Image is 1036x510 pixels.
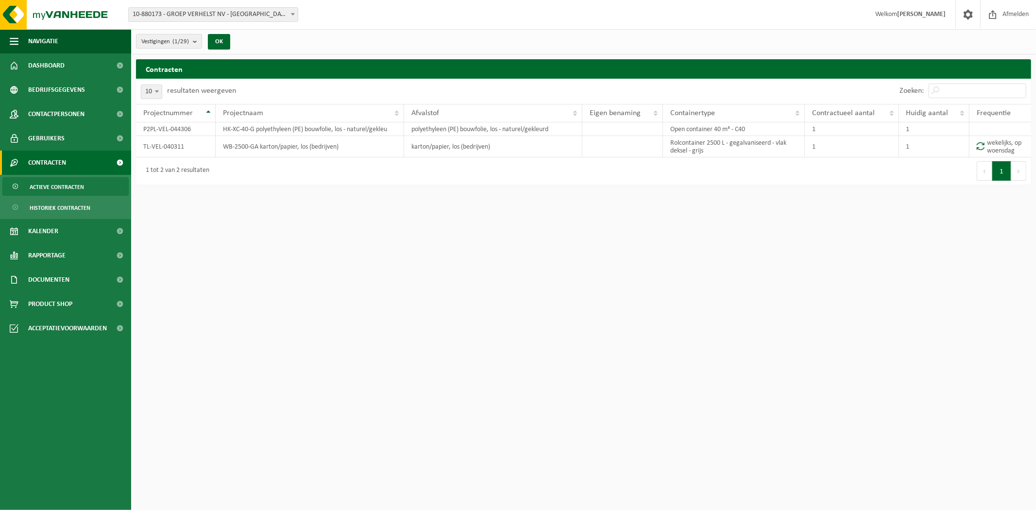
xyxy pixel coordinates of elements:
[670,109,715,117] span: Containertype
[900,87,924,95] label: Zoeken:
[216,122,404,136] td: HK-XC-40-G polyethyleen (PE) bouwfolie, los - naturel/gekleu
[136,59,1031,78] h2: Contracten
[899,136,969,157] td: 1
[1011,161,1026,181] button: Next
[969,136,1031,157] td: wekelijks, op woensdag
[992,161,1011,181] button: 1
[28,243,66,268] span: Rapportage
[28,151,66,175] span: Contracten
[404,122,582,136] td: polyethyleen (PE) bouwfolie, los - naturel/gekleurd
[805,122,899,136] td: 1
[30,199,90,217] span: Historiek contracten
[28,316,107,340] span: Acceptatievoorwaarden
[141,34,189,49] span: Vestigingen
[128,7,298,22] span: 10-880173 - GROEP VERHELST NV - OOSTENDE
[28,102,85,126] span: Contactpersonen
[977,161,992,181] button: Previous
[663,136,805,157] td: Rolcontainer 2500 L - gegalvaniseerd - vlak deksel - grijs
[28,292,72,316] span: Product Shop
[805,136,899,157] td: 1
[28,29,58,53] span: Navigatie
[2,177,129,196] a: Actieve contracten
[141,162,209,180] div: 1 tot 2 van 2 resultaten
[136,122,216,136] td: P2PL-VEL-044306
[28,78,85,102] span: Bedrijfsgegevens
[899,122,969,136] td: 1
[167,87,236,95] label: resultaten weergeven
[136,34,202,49] button: Vestigingen(1/29)
[30,178,84,196] span: Actieve contracten
[172,38,189,45] count: (1/29)
[28,53,65,78] span: Dashboard
[812,109,875,117] span: Contractueel aantal
[28,268,69,292] span: Documenten
[663,122,805,136] td: Open container 40 m³ - C40
[906,109,949,117] span: Huidig aantal
[141,85,162,99] span: 10
[590,109,641,117] span: Eigen benaming
[404,136,582,157] td: karton/papier, los (bedrijven)
[411,109,439,117] span: Afvalstof
[136,136,216,157] td: TL-VEL-040311
[28,219,58,243] span: Kalender
[223,109,263,117] span: Projectnaam
[216,136,404,157] td: WB-2500-GA karton/papier, los (bedrijven)
[28,126,65,151] span: Gebruikers
[129,8,298,21] span: 10-880173 - GROEP VERHELST NV - OOSTENDE
[2,198,129,217] a: Historiek contracten
[977,109,1011,117] span: Frequentie
[208,34,230,50] button: OK
[143,109,193,117] span: Projectnummer
[897,11,946,18] strong: [PERSON_NAME]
